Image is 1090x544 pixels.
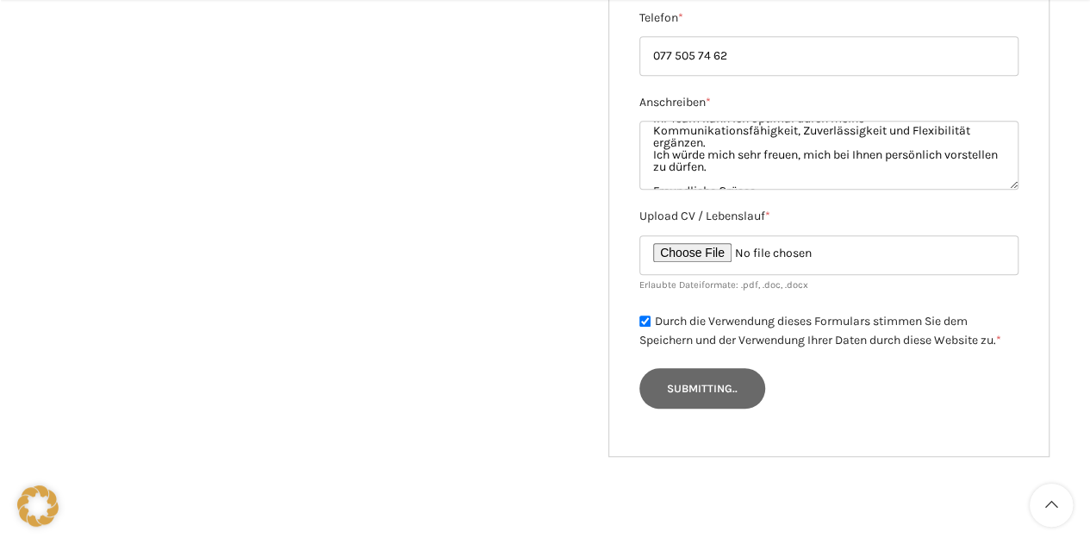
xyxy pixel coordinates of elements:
[639,279,808,291] small: Erlaubte Dateiformate: .pdf, .doc, .docx
[639,93,1018,112] label: Anschreiben
[1030,484,1073,527] a: Scroll to top button
[639,207,1018,226] label: Upload CV / Lebenslauf
[639,368,765,410] input: Submitting..
[639,9,1018,28] label: Telefon
[639,314,1001,348] label: Durch die Verwendung dieses Formulars stimmen Sie dem Speichern und der Verwendung Ihrer Daten du...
